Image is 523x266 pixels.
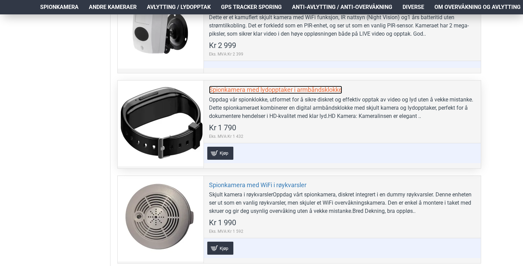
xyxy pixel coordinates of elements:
span: Eks. MVA:Kr 1 592 [209,228,243,234]
span: Kr 2 999 [209,42,236,49]
span: Spionkamera [40,3,79,11]
span: Andre kameraer [89,3,137,11]
span: Om overvåkning og avlytting [434,3,521,11]
span: Diverse [403,3,424,11]
a: Spionkamera med lydopptaker i armbåndsklokke [209,86,342,94]
a: Spionkamera med lydopptaker i armbåndsklokke Spionkamera med lydopptaker i armbåndsklokke [118,81,204,166]
div: Oppdag vår spionklokke, utformet for å sikre diskret og effektiv opptak av video og lyd uten å ve... [209,96,476,120]
span: Avlytting / Lydopptak [147,3,211,11]
span: Kjøp [218,151,230,155]
div: Dette er et kamuflert skjult kamera med WiFi funksjon, IR nattsyn (Night Vision) og1 års batterit... [209,13,476,38]
span: Kr 1 790 [209,124,236,132]
span: Kjøp [218,246,230,251]
span: Kr 1 990 [209,219,236,227]
span: GPS Tracker Sporing [221,3,282,11]
span: Anti-avlytting / Anti-overvåkning [292,3,392,11]
a: Spionkamera med WiFi i røykvarsler Spionkamera med WiFi i røykvarsler [118,176,204,262]
span: Eks. MVA:Kr 1 432 [209,133,243,140]
span: Eks. MVA:Kr 2 399 [209,51,243,57]
a: Spionkamera med WiFi i røykvarsler [209,181,306,189]
div: Skjult kamera i røykvarslerOppdag vårt spionkamera, diskret integrert i en dummy røykvarsler. Den... [209,191,476,215]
